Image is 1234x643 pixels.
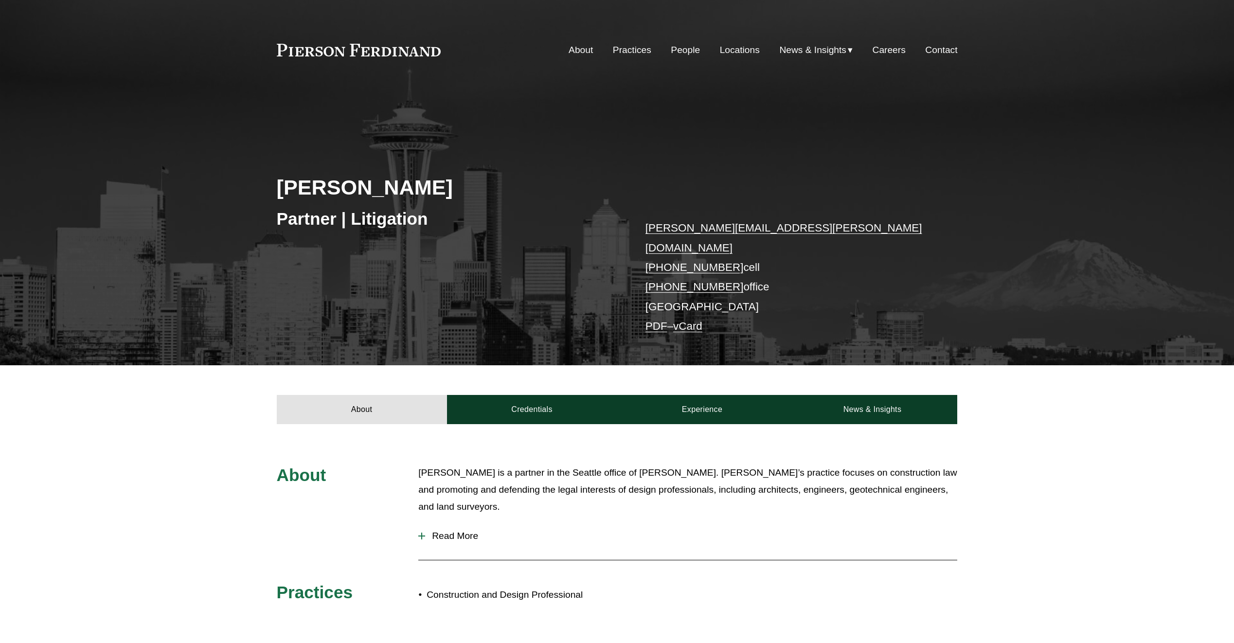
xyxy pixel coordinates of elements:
a: About [277,395,447,424]
p: [PERSON_NAME] is a partner in the Seattle office of [PERSON_NAME]. [PERSON_NAME]’s practice focus... [418,464,957,515]
a: About [569,41,593,59]
a: folder dropdown [779,41,853,59]
h3: Partner | Litigation [277,208,617,230]
a: PDF [645,320,667,332]
a: News & Insights [787,395,957,424]
h2: [PERSON_NAME] [277,175,617,200]
span: Practices [277,583,353,602]
a: Careers [873,41,906,59]
a: Practices [613,41,651,59]
a: Credentials [447,395,617,424]
p: Construction and Design Professional [427,587,617,604]
a: Locations [720,41,760,59]
span: About [277,465,326,484]
a: Contact [925,41,957,59]
a: [PHONE_NUMBER] [645,261,744,273]
a: vCard [673,320,702,332]
span: Read More [425,531,957,541]
a: Experience [617,395,787,424]
p: cell office [GEOGRAPHIC_DATA] – [645,218,929,336]
span: News & Insights [779,42,846,59]
button: Read More [418,523,957,549]
a: [PHONE_NUMBER] [645,281,744,293]
a: [PERSON_NAME][EMAIL_ADDRESS][PERSON_NAME][DOMAIN_NAME] [645,222,922,253]
a: People [671,41,700,59]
